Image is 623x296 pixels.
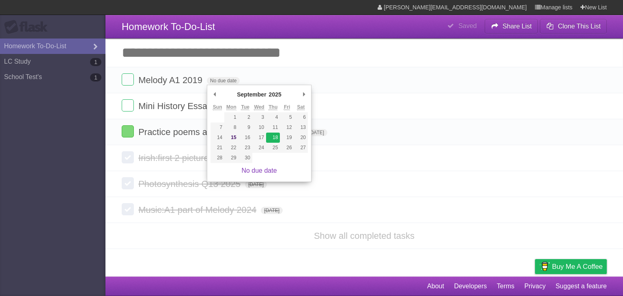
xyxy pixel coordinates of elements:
[294,143,308,153] button: 27
[211,122,224,133] button: 7
[245,181,267,188] span: [DATE]
[241,167,277,174] a: No due date
[454,279,487,294] a: Developers
[138,153,215,163] span: Irish:first 2 pictures
[540,19,607,34] button: Clone This List
[458,22,477,29] b: Saved
[90,73,101,82] b: 1
[294,122,308,133] button: 13
[294,112,308,122] button: 6
[224,112,238,122] button: 1
[300,88,308,101] button: Next Month
[261,207,283,214] span: [DATE]
[254,104,264,110] abbr: Wednesday
[266,112,280,122] button: 4
[122,177,134,189] label: Done
[280,112,294,122] button: 5
[497,279,515,294] a: Terms
[122,73,134,86] label: Done
[122,151,134,163] label: Done
[211,133,224,143] button: 14
[252,133,266,143] button: 17
[297,104,305,110] abbr: Saturday
[284,104,290,110] abbr: Friday
[238,133,252,143] button: 16
[211,153,224,163] button: 28
[539,260,550,273] img: Buy me a coffee
[138,179,243,189] span: Photosynthesis Q13 2025
[268,88,283,101] div: 2025
[556,279,607,294] a: Suggest a feature
[4,20,53,34] div: Flask
[90,58,101,66] b: 1
[294,133,308,143] button: 20
[122,203,134,215] label: Done
[138,75,204,85] span: Melody A1 2019
[122,125,134,137] label: Done
[238,112,252,122] button: 2
[211,143,224,153] button: 21
[213,104,222,110] abbr: Sunday
[252,112,266,122] button: 3
[224,153,238,163] button: 29
[252,143,266,153] button: 24
[280,133,294,143] button: 19
[207,77,240,84] span: No due date
[224,143,238,153] button: 22
[269,104,277,110] abbr: Thursday
[266,122,280,133] button: 11
[266,133,280,143] button: 18
[238,143,252,153] button: 23
[503,23,532,30] b: Share List
[552,260,603,274] span: Buy me a coffee
[122,99,134,112] label: Done
[280,143,294,153] button: 26
[138,127,303,137] span: Practice poems and greeting for mini oral
[138,205,258,215] span: Music:A1 part of Melody 2024
[122,21,215,32] span: Homework To-Do-List
[138,101,214,111] span: Mini History Essay
[314,231,415,241] a: Show all completed tasks
[224,133,238,143] button: 15
[280,122,294,133] button: 12
[252,122,266,133] button: 10
[236,88,267,101] div: September
[266,143,280,153] button: 25
[305,129,327,136] span: [DATE]
[535,259,607,274] a: Buy me a coffee
[485,19,538,34] button: Share List
[427,279,444,294] a: About
[241,104,249,110] abbr: Tuesday
[238,122,252,133] button: 9
[524,279,546,294] a: Privacy
[238,153,252,163] button: 30
[224,122,238,133] button: 8
[211,88,219,101] button: Previous Month
[226,104,236,110] abbr: Monday
[558,23,601,30] b: Clone This List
